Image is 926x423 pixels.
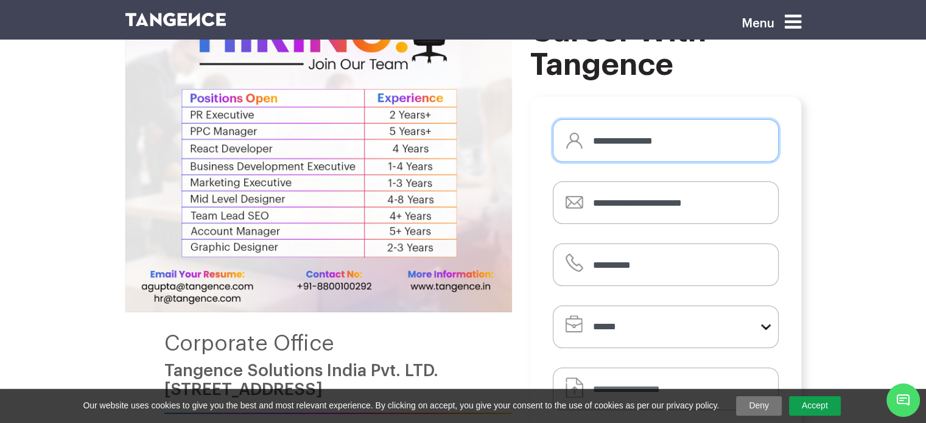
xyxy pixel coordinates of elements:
h4: Corporate Office [164,332,512,355]
select: form-select-lg example [553,306,779,348]
a: Tangence Solutions India Pvt. LTD.[STREET_ADDRESS] [164,362,438,398]
span: Chat Widget [886,383,920,417]
img: logo SVG [125,13,226,26]
a: Accept [789,396,841,416]
span: Our website uses cookies to give you the best and most relevant experience. By clicking on accept... [83,400,719,412]
a: Deny [736,396,782,416]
